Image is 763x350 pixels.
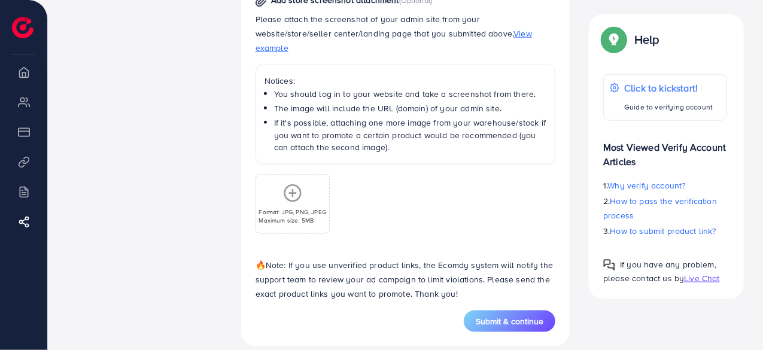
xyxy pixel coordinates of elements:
[603,29,625,50] img: Popup guide
[610,225,716,237] span: How to submit product link?
[624,100,713,114] p: Guide to verifying account
[603,130,727,169] p: Most Viewed Verify Account Articles
[634,32,659,47] p: Help
[608,179,686,191] span: Why verify account?
[274,88,547,100] li: You should log in to your website and take a screenshot from there.
[603,224,727,238] p: 3.
[259,216,326,224] p: Maximum size: 5MB
[12,17,34,38] img: logo
[603,259,615,271] img: Popup guide
[684,272,719,284] span: Live Chat
[274,102,547,114] li: The image will include the URL (domain) of your admin site.
[259,208,326,216] p: Format: JPG, PNG, JPEG
[712,296,754,341] iframe: Chat
[265,74,547,88] p: Notices:
[603,178,727,193] p: 1.
[603,194,727,223] p: 2.
[256,258,556,301] p: Note: If you use unverified product links, the Ecomdy system will notify the support team to revi...
[603,195,717,221] span: How to pass the verification process
[274,117,547,153] li: If it's possible, attaching one more image from your warehouse/stock if you want to promote a cer...
[464,311,555,332] button: Submit & continue
[476,315,543,327] span: Submit & continue
[256,28,532,54] span: View example
[256,12,556,55] p: Please attach the screenshot of your admin site from your website/store/seller center/landing pag...
[624,81,713,95] p: Click to kickstart!
[256,259,266,271] span: 🔥
[603,258,716,284] span: If you have any problem, please contact us by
